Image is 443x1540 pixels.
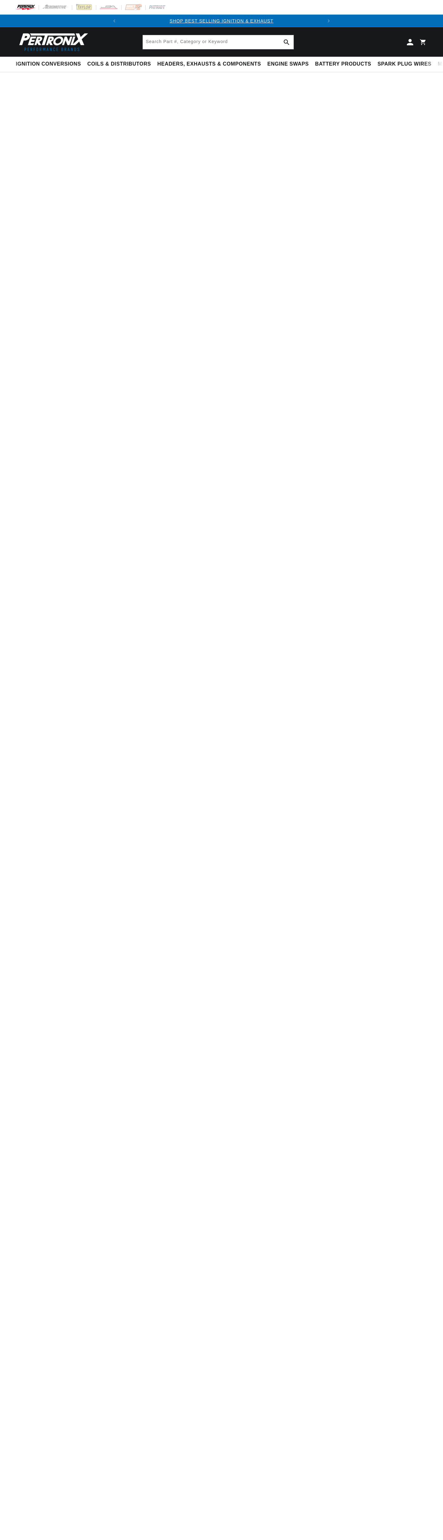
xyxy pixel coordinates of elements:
[121,17,322,24] div: 1 of 2
[108,15,121,27] button: Translation missing: en.sections.announcements.previous_announcement
[16,61,81,67] span: Ignition Conversions
[312,57,374,72] summary: Battery Products
[154,57,264,72] summary: Headers, Exhausts & Components
[322,15,335,27] button: Translation missing: en.sections.announcements.next_announcement
[264,57,312,72] summary: Engine Swaps
[315,61,371,67] span: Battery Products
[267,61,309,67] span: Engine Swaps
[280,35,294,49] button: Search Part #, Category or Keyword
[169,18,273,23] a: SHOP BEST SELLING IGNITION & EXHAUST
[16,31,89,53] img: Pertronix
[374,57,434,72] summary: Spark Plug Wires
[377,61,431,67] span: Spark Plug Wires
[157,61,261,67] span: Headers, Exhausts & Components
[143,35,294,49] input: Search Part #, Category or Keyword
[16,57,84,72] summary: Ignition Conversions
[121,17,322,24] div: Announcement
[84,57,154,72] summary: Coils & Distributors
[87,61,151,67] span: Coils & Distributors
